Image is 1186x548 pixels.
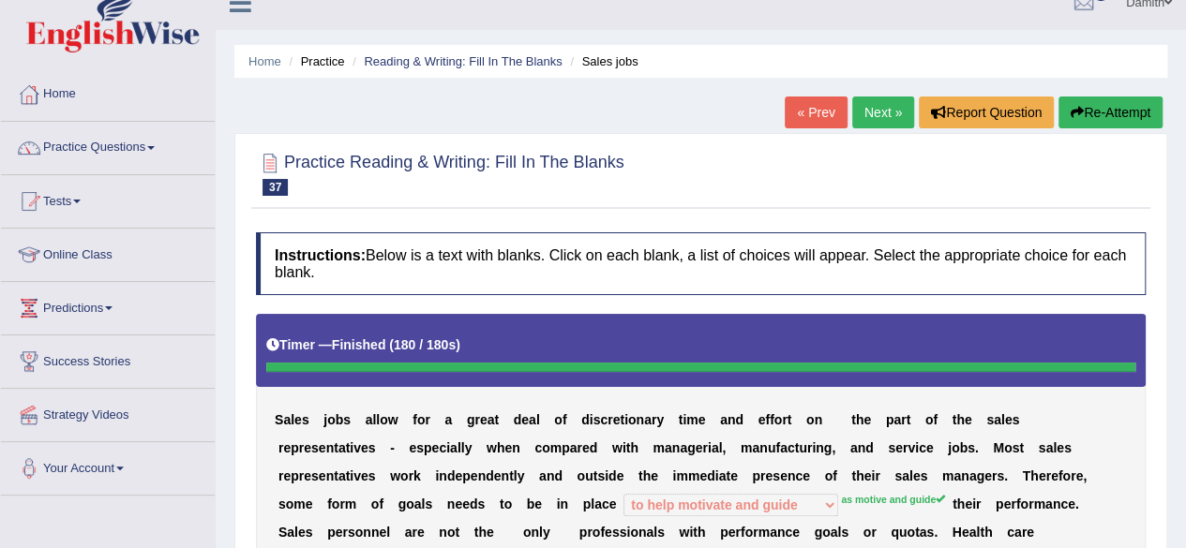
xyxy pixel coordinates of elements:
b: y [656,412,664,427]
a: Success Stories [1,335,215,382]
b: e [698,412,706,427]
b: p [291,468,299,483]
b: r [1045,468,1050,483]
b: i [915,440,919,455]
b: r [1071,468,1075,483]
a: Next » [852,96,914,128]
b: a [718,468,726,483]
b: t [346,468,351,483]
b: a [665,440,672,455]
b: e [294,412,302,427]
b: n [857,440,865,455]
b: i [350,468,353,483]
b: o [286,496,294,511]
b: c [534,440,542,455]
b: t [346,440,351,455]
b: e [616,468,623,483]
b: e [863,468,871,483]
b: o [406,496,414,511]
b: Finished [332,337,386,352]
a: Strategy Videos [1,389,215,436]
b: t [334,468,338,483]
b: r [702,440,707,455]
h4: Below is a text with blanks. Click on each blank, a list of choices will appear. Select the appro... [256,232,1146,295]
b: e [1057,440,1064,455]
b: r [474,412,479,427]
b: r [652,412,656,427]
b: s [894,468,902,483]
b: w [612,440,623,455]
b: s [302,412,309,427]
b: e [283,468,291,483]
b: g [398,496,407,511]
b: l [461,440,465,455]
b: s [920,468,927,483]
b: p [752,468,760,483]
b: r [875,468,879,483]
h5: Timer — [266,338,460,352]
b: M [993,440,1004,455]
b: w [388,412,398,427]
b: n [816,440,824,455]
b: e [306,496,313,511]
b: f [933,412,938,427]
b: t [1019,440,1024,455]
b: d [865,440,874,455]
a: Home [248,54,281,68]
b: o [332,496,340,511]
b: n [547,468,555,483]
b: e [521,412,529,427]
b: n [814,412,822,427]
b: s [593,412,600,427]
b: m [686,412,698,427]
b: c [919,440,926,455]
b: e [1039,468,1046,483]
b: g [976,468,984,483]
b: e [319,468,326,483]
b: d [608,468,617,483]
b: j [948,440,952,455]
a: Reading & Writing: Fill In The Blanks [364,54,562,68]
b: - [390,440,395,455]
b: a [338,440,346,455]
b: e [304,440,311,455]
b: c [795,468,803,483]
b: w [487,440,497,455]
b: l [291,412,294,427]
b: t [638,468,643,483]
b: s [997,468,1004,483]
b: m [293,496,305,511]
b: a [780,440,788,455]
b: f [775,440,780,455]
b: a [680,440,687,455]
b: i [715,468,719,483]
b: o [806,412,815,427]
b: t [953,412,957,427]
b: t [593,468,598,483]
b: c [439,440,446,455]
b: n [728,412,736,427]
b: e [699,468,707,483]
b: . [1004,468,1008,483]
b: e [480,412,488,427]
b: r [425,412,429,427]
b: r [577,440,581,455]
b: s [311,468,319,483]
b: e [613,412,621,427]
b: e [1051,468,1058,483]
b: v [908,440,915,455]
b: b [959,440,968,455]
b: o [371,496,380,511]
b: e [409,440,416,455]
b: h [643,468,652,483]
b: n [672,440,681,455]
b: e [582,440,590,455]
b: m [741,440,752,455]
b: c [788,440,795,455]
b: r [278,440,283,455]
b: y [465,440,473,455]
b: o [1004,440,1013,455]
b: e [431,440,439,455]
b: r [339,496,344,511]
b: f [770,412,774,427]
